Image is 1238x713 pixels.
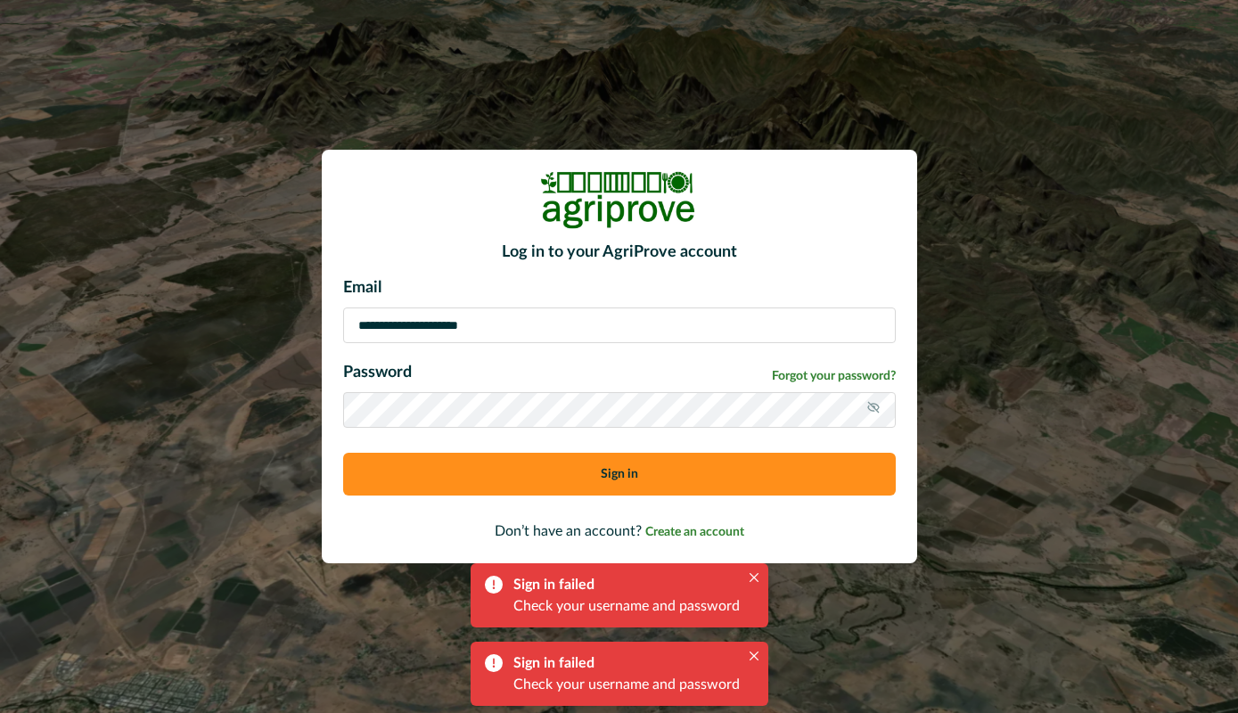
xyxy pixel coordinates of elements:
[772,367,896,386] a: Forgot your password?
[645,526,744,538] span: Create an account
[513,574,733,595] div: Sign in failed
[743,567,765,588] button: Close
[539,171,700,229] img: Logo Image
[645,524,744,538] a: Create an account
[343,453,896,496] button: Sign in
[343,520,896,542] p: Don’t have an account?
[343,243,896,263] h2: Log in to your AgriProve account
[513,674,740,695] div: Check your username and password
[743,645,765,667] button: Close
[343,361,412,385] p: Password
[513,652,733,674] div: Sign in failed
[513,595,740,617] div: Check your username and password
[343,276,896,300] p: Email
